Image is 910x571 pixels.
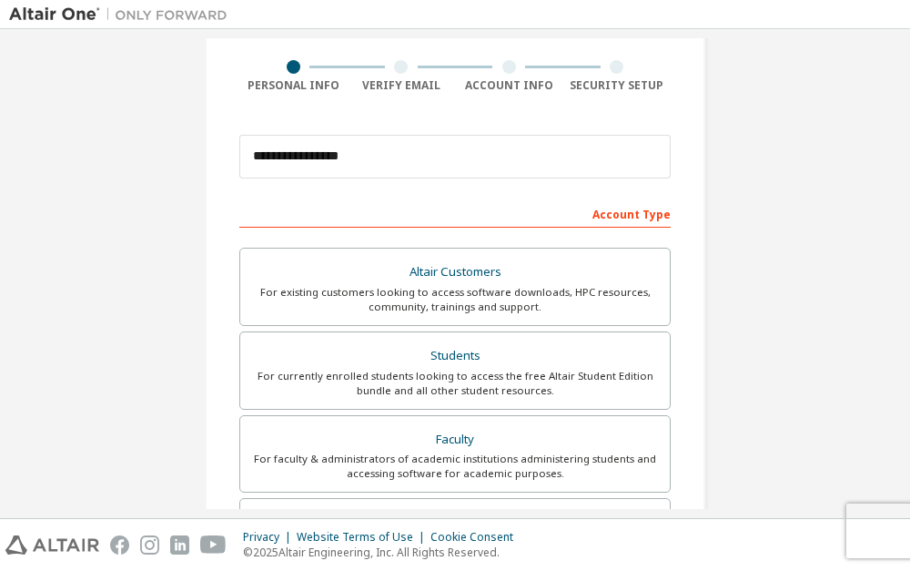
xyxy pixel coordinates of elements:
[251,427,659,453] div: Faculty
[348,78,456,93] div: Verify Email
[200,535,227,555] img: youtube.svg
[243,530,297,545] div: Privacy
[239,78,348,93] div: Personal Info
[455,78,563,93] div: Account Info
[563,78,672,93] div: Security Setup
[251,452,659,481] div: For faculty & administrators of academic institutions administering students and accessing softwa...
[430,530,524,545] div: Cookie Consent
[251,369,659,398] div: For currently enrolled students looking to access the free Altair Student Edition bundle and all ...
[251,285,659,314] div: For existing customers looking to access software downloads, HPC resources, community, trainings ...
[243,545,524,560] p: © 2025 Altair Engineering, Inc. All Rights Reserved.
[140,535,159,555] img: instagram.svg
[5,535,99,555] img: altair_logo.svg
[170,535,189,555] img: linkedin.svg
[251,260,659,285] div: Altair Customers
[239,199,671,228] div: Account Type
[110,535,129,555] img: facebook.svg
[9,5,237,24] img: Altair One
[251,343,659,369] div: Students
[297,530,430,545] div: Website Terms of Use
